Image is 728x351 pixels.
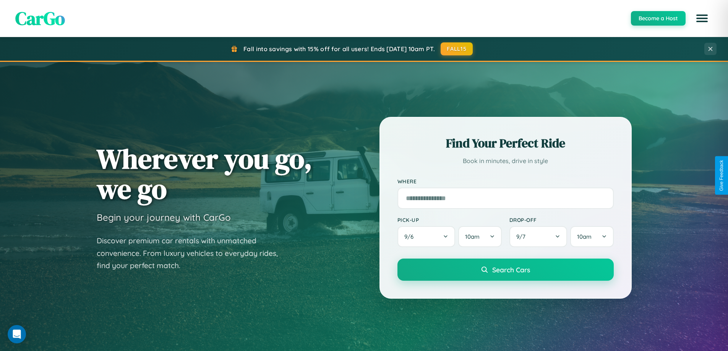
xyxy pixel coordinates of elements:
span: CarGo [15,6,65,31]
div: Open Intercom Messenger [8,325,26,343]
p: Discover premium car rentals with unmatched convenience. From luxury vehicles to everyday rides, ... [97,235,288,272]
span: 9 / 6 [404,233,417,240]
span: 9 / 7 [516,233,529,240]
label: Where [397,178,614,184]
button: 9/6 [397,226,456,247]
h3: Begin your journey with CarGo [97,212,231,223]
span: 10am [577,233,592,240]
span: Fall into savings with 15% off for all users! Ends [DATE] 10am PT. [243,45,435,53]
span: Search Cars [492,265,530,274]
p: Book in minutes, drive in style [397,155,614,167]
button: 9/7 [509,226,567,247]
button: 10am [458,226,501,247]
button: Become a Host [631,11,686,26]
button: Search Cars [397,259,614,281]
button: Open menu [691,8,713,29]
span: 10am [465,233,480,240]
button: FALL15 [441,42,473,55]
label: Drop-off [509,217,614,223]
label: Pick-up [397,217,502,223]
h2: Find Your Perfect Ride [397,135,614,152]
h1: Wherever you go, we go [97,144,312,204]
button: 10am [570,226,613,247]
div: Give Feedback [719,160,724,191]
